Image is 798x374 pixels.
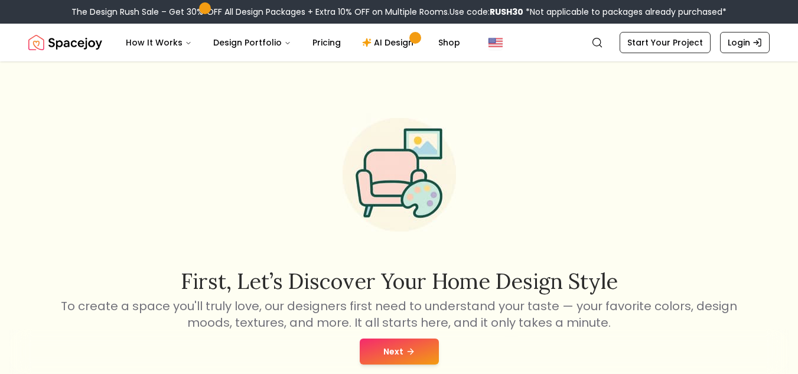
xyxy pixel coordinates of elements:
[450,6,523,18] span: Use code:
[59,298,740,331] p: To create a space you'll truly love, our designers first need to understand your taste — your fav...
[28,31,102,54] a: Spacejoy
[324,99,475,251] img: Start Style Quiz Illustration
[303,31,350,54] a: Pricing
[429,31,470,54] a: Shop
[360,339,439,365] button: Next
[620,32,711,53] a: Start Your Project
[28,24,770,61] nav: Global
[59,269,740,293] h2: First, let’s discover your home design style
[204,31,301,54] button: Design Portfolio
[488,35,503,50] img: United States
[116,31,201,54] button: How It Works
[28,31,102,54] img: Spacejoy Logo
[353,31,426,54] a: AI Design
[523,6,727,18] span: *Not applicable to packages already purchased*
[71,6,727,18] div: The Design Rush Sale – Get 30% OFF All Design Packages + Extra 10% OFF on Multiple Rooms.
[116,31,470,54] nav: Main
[490,6,523,18] b: RUSH30
[720,32,770,53] a: Login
